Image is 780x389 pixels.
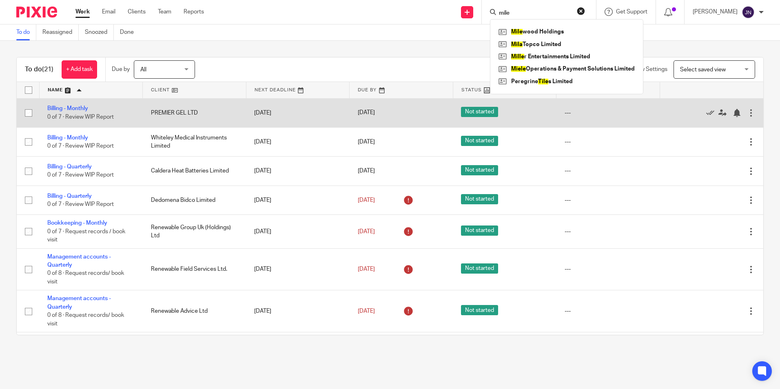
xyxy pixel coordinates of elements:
[120,24,140,40] a: Done
[47,135,88,141] a: Billing - Monthly
[565,167,652,175] div: ---
[358,197,375,203] span: [DATE]
[47,271,124,285] span: 0 of 8 · Request records/ book visit
[246,186,350,214] td: [DATE]
[47,254,111,268] a: Management accounts - Quarterly
[358,168,375,174] span: [DATE]
[47,201,114,207] span: 0 of 7 · Review WIP Report
[16,7,57,18] img: Pixie
[632,66,667,72] span: View Settings
[358,110,375,116] span: [DATE]
[461,263,498,274] span: Not started
[565,228,652,236] div: ---
[143,98,246,127] td: PREMIER GEL LTD
[565,265,652,273] div: ---
[25,65,53,74] h1: To do
[358,229,375,234] span: [DATE]
[47,312,124,327] span: 0 of 8 · Request records/ book visit
[461,165,498,175] span: Not started
[16,24,36,40] a: To do
[246,157,350,186] td: [DATE]
[461,136,498,146] span: Not started
[246,127,350,156] td: [DATE]
[143,215,246,248] td: Renewable Group Uk (Holdings) Ltd
[143,157,246,186] td: Caldera Heat Batteries Limited
[47,143,114,149] span: 0 of 7 · Review WIP Report
[565,138,652,146] div: ---
[112,65,130,73] p: Due by
[565,109,652,117] div: ---
[42,66,53,73] span: (21)
[62,60,97,79] a: + Add task
[47,193,92,199] a: Billing - Quarterly
[47,296,111,309] a: Management accounts - Quarterly
[85,24,114,40] a: Snoozed
[246,290,350,332] td: [DATE]
[47,114,114,120] span: 0 of 7 · Review WIP Report
[693,8,738,16] p: [PERSON_NAME]
[461,225,498,236] span: Not started
[461,194,498,204] span: Not started
[461,305,498,315] span: Not started
[461,107,498,117] span: Not started
[143,290,246,332] td: Renewable Advice Ltd
[143,332,246,374] td: Body Fit Training UK Limited
[143,127,246,156] td: Whiteley Medical Instruments Limited
[47,106,88,111] a: Billing - Monthly
[143,248,246,290] td: Renewable Field Services Ltd.
[47,220,107,226] a: Bookkeeping - Monthly
[246,332,350,374] td: [DATE]
[358,139,375,145] span: [DATE]
[565,307,652,315] div: ---
[498,10,572,17] input: Search
[47,229,125,243] span: 0 of 7 · Request records / book visit
[706,109,718,117] a: Mark as done
[577,7,585,15] button: Clear
[140,67,146,73] span: All
[47,172,114,178] span: 0 of 7 · Review WIP Report
[616,9,647,15] span: Get Support
[246,215,350,248] td: [DATE]
[128,8,146,16] a: Clients
[565,196,652,204] div: ---
[358,308,375,314] span: [DATE]
[246,98,350,127] td: [DATE]
[42,24,79,40] a: Reassigned
[143,186,246,214] td: Dedomena Bidco Limited
[158,8,171,16] a: Team
[680,67,726,73] span: Select saved view
[75,8,90,16] a: Work
[184,8,204,16] a: Reports
[246,248,350,290] td: [DATE]
[47,164,92,170] a: Billing - Quarterly
[742,6,755,19] img: svg%3E
[358,266,375,272] span: [DATE]
[102,8,115,16] a: Email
